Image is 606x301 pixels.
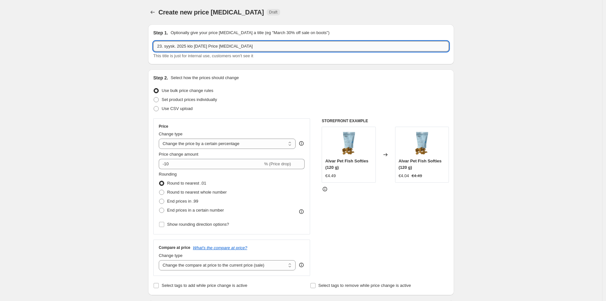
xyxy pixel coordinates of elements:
span: Use CSV upload [162,106,193,111]
h2: Step 1. [153,30,168,36]
button: What's the compare at price? [193,245,247,250]
p: Optionally give your price [MEDICAL_DATA] a title (eg "March 30% off sale on boots") [171,30,329,36]
span: Select tags to remove while price change is active [318,283,411,288]
div: €4.04 [399,173,409,179]
span: Set product prices individually [162,97,217,102]
span: End prices in a certain number [167,208,224,213]
span: This title is just for internal use, customers won't see it [153,53,253,58]
span: Alvar Pet Fish Softies (120 g) [325,159,368,170]
span: Alvar Pet Fish Softies (120 g) [399,159,442,170]
span: Price change amount [159,152,198,157]
div: €4.49 [325,173,336,179]
input: -15 [159,159,263,169]
h3: Compare at price [159,245,190,250]
img: chicken_softies_square-1_80x.png [336,130,362,156]
span: Rounding [159,172,177,177]
img: chicken_softies_square-1_80x.png [409,130,435,156]
h3: Price [159,124,168,129]
h2: Step 2. [153,75,168,81]
button: Price change jobs [148,8,157,17]
input: 30% off holiday sale [153,41,449,51]
span: Show rounding direction options? [167,222,229,227]
span: Use bulk price change rules [162,88,213,93]
div: help [298,140,305,147]
h6: STOREFRONT EXAMPLE [322,118,449,123]
span: Round to nearest .01 [167,181,206,186]
span: Select tags to add while price change is active [162,283,247,288]
span: Create new price [MEDICAL_DATA] [158,9,264,16]
span: Change type [159,132,183,136]
span: Draft [269,10,278,15]
p: Select how the prices should change [171,75,239,81]
strike: €4.49 [412,173,422,179]
span: Round to nearest whole number [167,190,227,195]
div: help [298,262,305,268]
span: End prices in .99 [167,199,198,204]
span: % (Price drop) [264,161,291,166]
span: Change type [159,253,183,258]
